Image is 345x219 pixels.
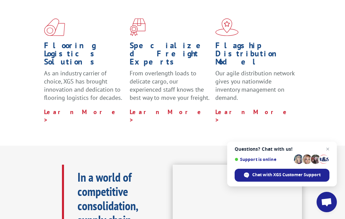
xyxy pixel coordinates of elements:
div: Open chat [317,192,337,212]
span: Chat with XGS Customer Support [252,172,321,178]
span: Questions? Chat with us! [235,146,329,152]
div: Chat with XGS Customer Support [235,169,329,182]
span: Close chat [324,145,332,153]
a: Learn More > [44,108,118,124]
h1: Flagship Distribution Model [215,41,296,69]
p: From overlength loads to delicate cargo, our experienced staff knows the best way to move your fr... [130,69,210,108]
img: xgs-icon-flagship-distribution-model-red [215,18,239,36]
span: Our agile distribution network gives you nationwide inventory management on demand. [215,69,295,101]
h1: Specialized Freight Experts [130,41,210,69]
a: Learn More > [215,108,289,124]
span: As an industry carrier of choice, XGS has brought innovation and dedication to flooring logistics... [44,69,122,101]
a: Learn More > [130,108,204,124]
h1: Flooring Logistics Solutions [44,41,125,69]
span: Support is online [235,157,292,162]
img: xgs-icon-focused-on-flooring-red [130,18,146,36]
img: xgs-icon-total-supply-chain-intelligence-red [44,18,65,36]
